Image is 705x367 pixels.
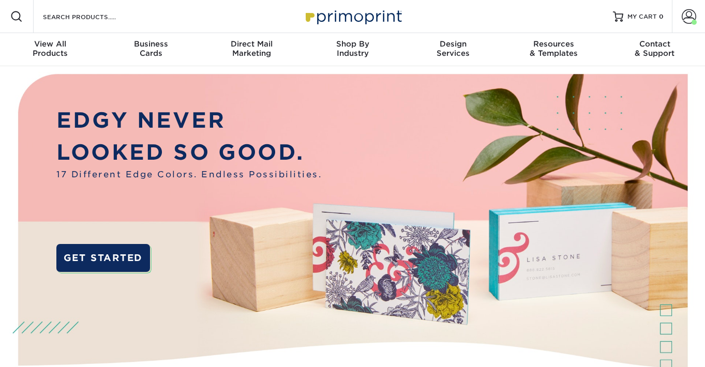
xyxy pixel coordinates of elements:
[301,5,404,27] img: Primoprint
[302,39,403,58] div: Industry
[403,39,504,49] span: Design
[604,39,705,58] div: & Support
[403,39,504,58] div: Services
[42,10,143,23] input: SEARCH PRODUCTS.....
[659,13,664,20] span: 0
[201,33,302,66] a: Direct MailMarketing
[302,33,403,66] a: Shop ByIndustry
[56,168,322,181] span: 17 Different Edge Colors. Endless Possibilities.
[101,33,202,66] a: BusinessCards
[627,12,657,21] span: MY CART
[56,104,322,136] p: EDGY NEVER
[504,39,605,49] span: Resources
[504,39,605,58] div: & Templates
[56,136,322,168] p: LOOKED SO GOOD.
[604,39,705,49] span: Contact
[101,39,202,49] span: Business
[504,33,605,66] a: Resources& Templates
[56,244,150,272] a: GET STARTED
[403,33,504,66] a: DesignServices
[201,39,302,49] span: Direct Mail
[201,39,302,58] div: Marketing
[604,33,705,66] a: Contact& Support
[302,39,403,49] span: Shop By
[101,39,202,58] div: Cards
